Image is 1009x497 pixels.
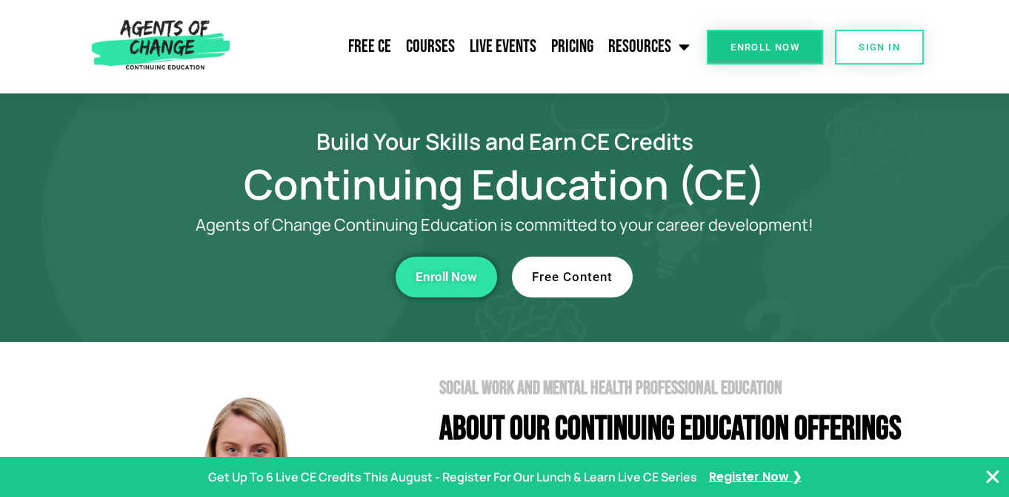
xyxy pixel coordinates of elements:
[984,468,1002,486] button: Close Banner
[399,28,462,65] a: Courses
[544,28,601,65] a: Pricing
[601,28,697,65] a: Resources
[236,28,698,65] nav: Menu
[532,271,613,283] span: Free Content
[82,167,927,201] h1: Continuing Education (CE)
[730,42,799,52] span: Enroll Now
[341,28,399,65] a: Free CE
[82,131,927,152] h2: Build Your Skills and Earn CE Credits
[707,30,823,65] a: Enroll Now
[141,216,868,234] p: Agents of Change Continuing Education is committed to your career development!
[835,30,924,65] a: SIGN IN
[512,257,633,297] a: Free Content
[416,271,477,283] span: Enroll Now
[396,257,497,297] a: Enroll Now
[439,412,927,446] h4: About Our Continuing Education Offerings
[859,42,900,52] span: SIGN IN
[439,379,927,398] h2: Social Work and Mental Health Professional Education
[208,467,697,488] p: Get Up To 6 Live CE Credits This August - Register For Our Lunch & Learn Live CE Series
[709,467,802,488] a: Register Now ❯
[462,28,544,65] a: Live Events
